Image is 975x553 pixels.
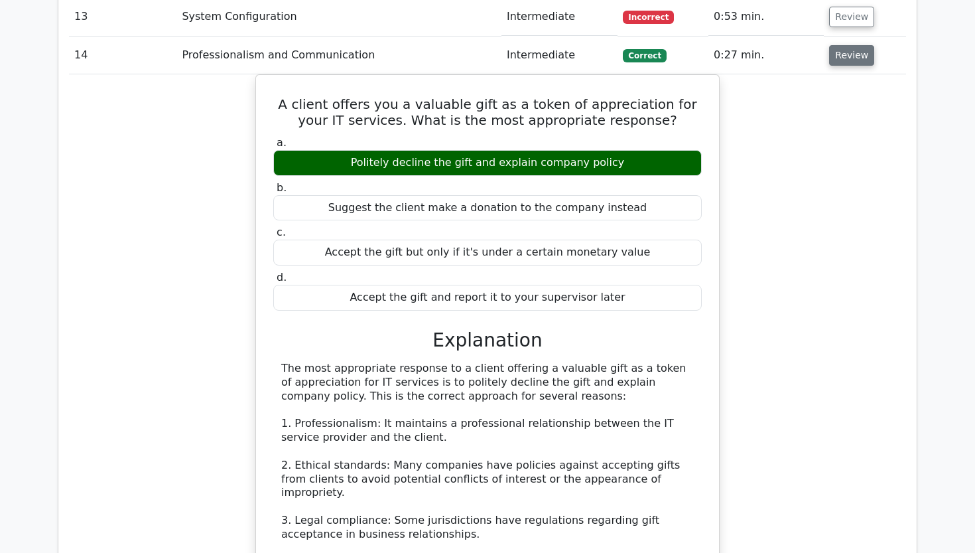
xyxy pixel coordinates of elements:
[281,329,694,352] h3: Explanation
[176,37,501,74] td: Professionalism and Communication
[273,195,702,221] div: Suggest the client make a donation to the company instead
[273,240,702,266] div: Accept the gift but only if it's under a certain monetary value
[501,37,618,74] td: Intermediate
[623,11,674,24] span: Incorrect
[277,271,287,283] span: d.
[69,37,176,74] td: 14
[272,96,703,128] h5: A client offers you a valuable gift as a token of appreciation for your IT services. What is the ...
[623,49,666,62] span: Correct
[277,136,287,149] span: a.
[277,226,286,238] span: c.
[829,45,874,66] button: Review
[829,7,874,27] button: Review
[273,285,702,311] div: Accept the gift and report it to your supervisor later
[277,181,287,194] span: b.
[708,37,824,74] td: 0:27 min.
[273,150,702,176] div: Politely decline the gift and explain company policy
